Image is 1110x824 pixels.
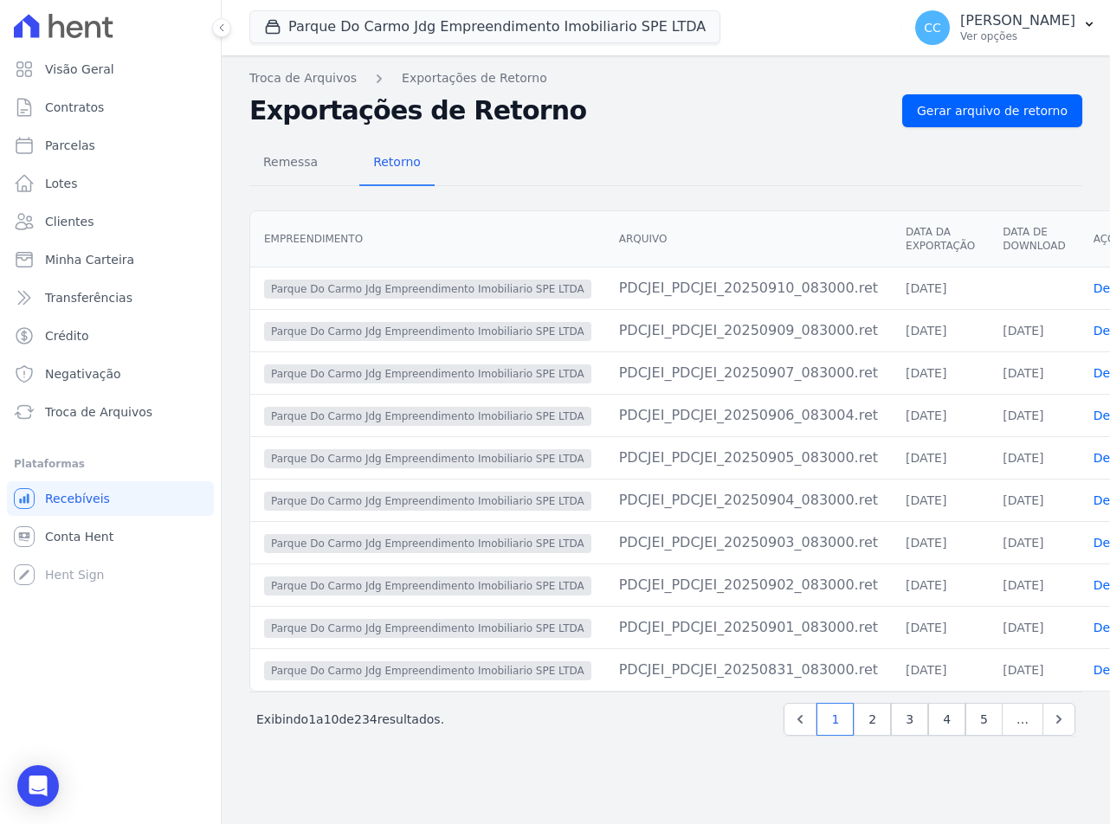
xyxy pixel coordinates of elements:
[264,407,591,426] span: Parque Do Carmo Jdg Empreendimento Imobiliario SPE LTDA
[7,204,214,239] a: Clientes
[264,449,591,468] span: Parque Do Carmo Jdg Empreendimento Imobiliario SPE LTDA
[891,703,928,736] a: 3
[989,394,1079,436] td: [DATE]
[619,447,878,468] div: PDCJEI_PDCJEI_20250905_083000.ret
[249,69,357,87] a: Troca de Arquivos
[45,213,94,230] span: Clientes
[45,99,104,116] span: Contratos
[250,211,605,267] th: Empreendimento
[960,29,1075,43] p: Ver opções
[264,576,591,595] span: Parque Do Carmo Jdg Empreendimento Imobiliario SPE LTDA
[619,490,878,511] div: PDCJEI_PDCJEI_20250904_083000.ret
[892,648,989,691] td: [DATE]
[308,712,316,726] span: 1
[619,405,878,426] div: PDCJEI_PDCJEI_20250906_083004.ret
[17,765,59,807] div: Open Intercom Messenger
[253,145,328,179] span: Remessa
[605,211,892,267] th: Arquivo
[264,534,591,553] span: Parque Do Carmo Jdg Empreendimento Imobiliario SPE LTDA
[7,357,214,391] a: Negativação
[619,363,878,383] div: PDCJEI_PDCJEI_20250907_083000.ret
[892,606,989,648] td: [DATE]
[989,436,1079,479] td: [DATE]
[892,351,989,394] td: [DATE]
[7,166,214,201] a: Lotes
[1042,703,1075,736] a: Next
[45,61,114,78] span: Visão Geral
[965,703,1003,736] a: 5
[45,365,121,383] span: Negativação
[7,242,214,277] a: Minha Carteira
[324,712,339,726] span: 10
[924,22,941,34] span: CC
[7,280,214,315] a: Transferências
[854,703,891,736] a: 2
[902,94,1082,127] a: Gerar arquivo de retorno
[619,532,878,553] div: PDCJEI_PDCJEI_20250903_083000.ret
[45,137,95,154] span: Parcelas
[989,521,1079,563] td: [DATE]
[45,289,132,306] span: Transferências
[249,141,435,186] nav: Tab selector
[989,648,1079,691] td: [DATE]
[784,703,816,736] a: Previous
[14,454,207,474] div: Plataformas
[249,95,888,126] h2: Exportações de Retorno
[989,309,1079,351] td: [DATE]
[917,102,1068,119] span: Gerar arquivo de retorno
[7,128,214,163] a: Parcelas
[45,251,134,268] span: Minha Carteira
[619,278,878,299] div: PDCJEI_PDCJEI_20250910_083000.ret
[45,403,152,421] span: Troca de Arquivos
[264,492,591,511] span: Parque Do Carmo Jdg Empreendimento Imobiliario SPE LTDA
[816,703,854,736] a: 1
[619,575,878,595] div: PDCJEI_PDCJEI_20250902_083000.ret
[892,563,989,606] td: [DATE]
[1002,703,1043,736] span: …
[989,351,1079,394] td: [DATE]
[960,12,1075,29] p: [PERSON_NAME]
[45,528,113,545] span: Conta Hent
[264,619,591,638] span: Parque Do Carmo Jdg Empreendimento Imobiliario SPE LTDA
[264,661,591,680] span: Parque Do Carmo Jdg Empreendimento Imobiliario SPE LTDA
[619,320,878,341] div: PDCJEI_PDCJEI_20250909_083000.ret
[928,703,965,736] a: 4
[45,175,78,192] span: Lotes
[264,364,591,383] span: Parque Do Carmo Jdg Empreendimento Imobiliario SPE LTDA
[7,52,214,87] a: Visão Geral
[892,267,989,309] td: [DATE]
[402,69,547,87] a: Exportações de Retorno
[249,141,332,186] a: Remessa
[892,309,989,351] td: [DATE]
[354,712,378,726] span: 234
[264,322,591,341] span: Parque Do Carmo Jdg Empreendimento Imobiliario SPE LTDA
[989,479,1079,521] td: [DATE]
[359,141,435,186] a: Retorno
[892,521,989,563] td: [DATE]
[7,519,214,554] a: Conta Hent
[892,436,989,479] td: [DATE]
[363,145,431,179] span: Retorno
[892,211,989,267] th: Data da Exportação
[249,10,720,43] button: Parque Do Carmo Jdg Empreendimento Imobiliario SPE LTDA
[619,660,878,680] div: PDCJEI_PDCJEI_20250831_083000.ret
[7,481,214,516] a: Recebíveis
[7,395,214,429] a: Troca de Arquivos
[989,211,1079,267] th: Data de Download
[264,280,591,299] span: Parque Do Carmo Jdg Empreendimento Imobiliario SPE LTDA
[892,394,989,436] td: [DATE]
[249,69,1082,87] nav: Breadcrumb
[989,606,1079,648] td: [DATE]
[45,490,110,507] span: Recebíveis
[619,617,878,638] div: PDCJEI_PDCJEI_20250901_083000.ret
[45,327,89,344] span: Crédito
[892,479,989,521] td: [DATE]
[7,319,214,353] a: Crédito
[7,90,214,125] a: Contratos
[901,3,1110,52] button: CC [PERSON_NAME] Ver opções
[989,563,1079,606] td: [DATE]
[256,711,444,728] p: Exibindo a de resultados.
